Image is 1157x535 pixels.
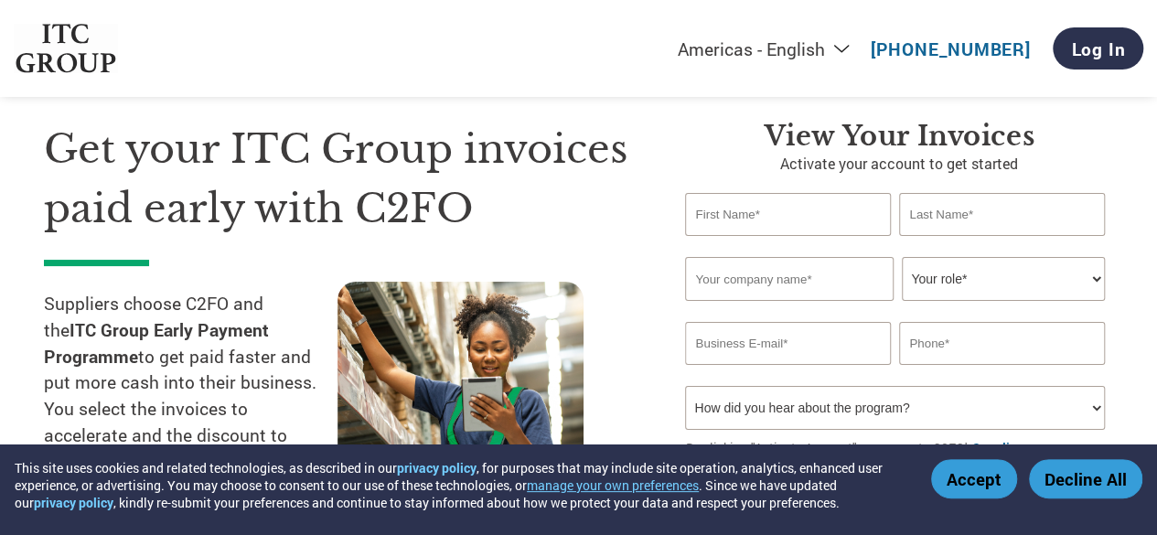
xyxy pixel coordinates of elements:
[685,303,1104,315] div: Invalid company name or company name is too long
[1029,459,1142,498] button: Decline All
[34,494,113,511] a: privacy policy
[899,238,1104,250] div: Invalid last name or last name is too long
[44,318,269,368] strong: ITC Group Early Payment Programme
[527,476,699,494] button: manage your own preferences
[899,322,1104,365] input: Phone*
[685,367,890,379] div: Inavlid Email Address
[685,322,890,365] input: Invalid Email format
[899,193,1104,236] input: Last Name*
[685,193,890,236] input: First Name*
[1053,27,1143,70] a: Log In
[685,153,1113,175] p: Activate your account to get started
[44,120,630,238] h1: Get your ITC Group invoices paid early with C2FO
[44,291,337,476] p: Suppliers choose C2FO and the to get paid faster and put more cash into their business. You selec...
[931,459,1017,498] button: Accept
[685,120,1113,153] h3: View your invoices
[685,438,1113,476] p: By clicking "Activate Account" you agree to C2FO's and
[902,257,1104,301] select: Title/Role
[337,282,584,462] img: supply chain worker
[685,238,890,250] div: Invalid first name or first name is too long
[899,367,1104,379] div: Inavlid Phone Number
[871,37,1031,60] a: [PHONE_NUMBER]
[685,257,893,301] input: Your company name*
[14,24,118,74] img: ITC Group
[397,459,477,476] a: privacy policy
[15,459,905,511] div: This site uses cookies and related technologies, as described in our , for purposes that may incl...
